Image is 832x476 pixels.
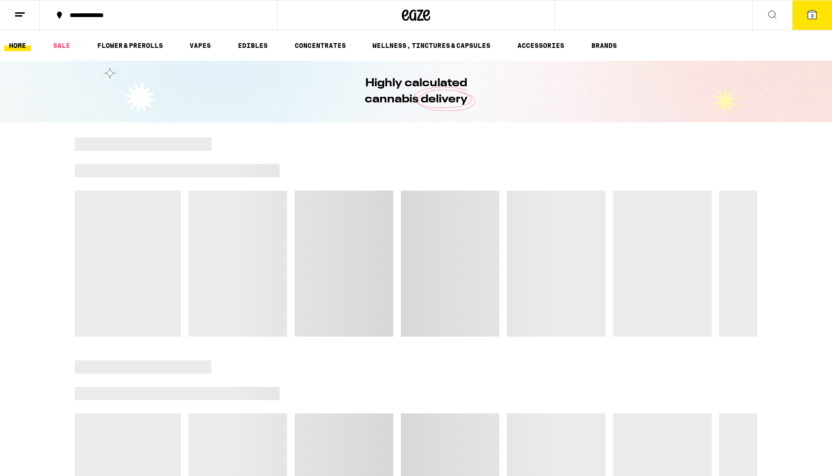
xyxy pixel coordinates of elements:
[338,75,494,108] h1: Highly calculated cannabis delivery
[48,40,75,51] a: SALE
[92,40,168,51] a: FLOWER & PREROLLS
[233,40,272,51] a: EDIBLES
[4,40,31,51] a: HOME
[513,40,569,51] a: ACCESSORIES
[792,0,832,30] button: 3
[290,40,351,51] a: CONCENTRATES
[811,13,814,18] span: 3
[368,40,495,51] a: WELLNESS, TINCTURES & CAPSULES
[185,40,216,51] a: VAPES
[587,40,622,51] a: BRANDS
